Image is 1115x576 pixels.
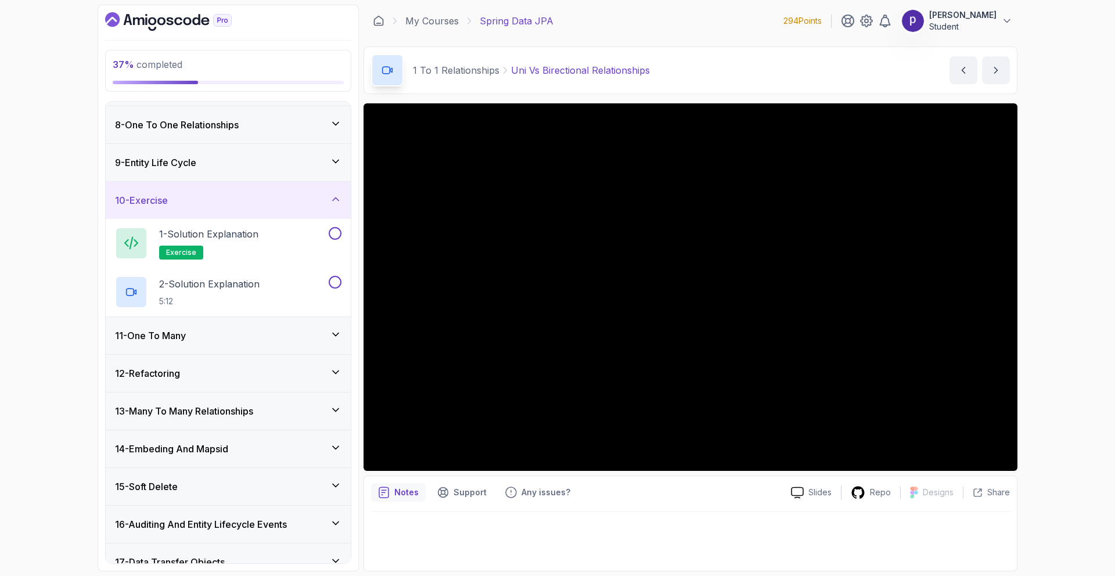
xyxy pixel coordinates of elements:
[901,9,1013,33] button: user profile image[PERSON_NAME]Student
[480,14,553,28] p: Spring Data JPA
[923,487,954,498] p: Designs
[115,193,168,207] h3: 10 - Exercise
[929,9,997,21] p: [PERSON_NAME]
[783,15,822,27] p: 294 Points
[987,487,1010,498] p: Share
[870,487,891,498] p: Repo
[105,12,258,31] a: Dashboard
[413,63,499,77] p: 1 To 1 Relationships
[115,442,228,456] h3: 14 - Embeding And Mapsid
[113,59,134,70] span: 37 %
[521,487,570,498] p: Any issues?
[929,21,997,33] p: Student
[115,555,225,569] h3: 17 - Data Transfer Objects
[963,487,1010,498] button: Share
[498,483,577,502] button: Feedback button
[430,483,494,502] button: Support button
[106,182,351,219] button: 10-Exercise
[113,59,182,70] span: completed
[115,227,341,260] button: 1-Solution Explanationexercise
[106,468,351,505] button: 15-Soft Delete
[115,366,180,380] h3: 12 - Refactoring
[115,404,253,418] h3: 13 - Many To Many Relationships
[159,227,258,241] p: 1 - Solution Explanation
[949,56,977,84] button: previous content
[982,56,1010,84] button: next content
[106,430,351,467] button: 14-Embeding And Mapsid
[159,277,260,291] p: 2 - Solution Explanation
[364,103,1017,471] iframe: 11 - Uni Vs Birectional Relationships
[454,487,487,498] p: Support
[808,487,832,498] p: Slides
[373,15,384,27] a: Dashboard
[394,487,419,498] p: Notes
[115,329,186,343] h3: 11 - One To Many
[902,10,924,32] img: user profile image
[115,517,287,531] h3: 16 - Auditing And Entity Lifecycle Events
[115,156,196,170] h3: 9 - Entity Life Cycle
[371,483,426,502] button: notes button
[106,355,351,392] button: 12-Refactoring
[115,276,341,308] button: 2-Solution Explanation5:12
[106,393,351,430] button: 13-Many To Many Relationships
[159,296,260,307] p: 5:12
[511,63,650,77] p: Uni Vs Birectional Relationships
[106,317,351,354] button: 11-One To Many
[115,118,239,132] h3: 8 - One To One Relationships
[782,487,841,499] a: Slides
[841,485,900,500] a: Repo
[106,144,351,181] button: 9-Entity Life Cycle
[166,248,196,257] span: exercise
[106,106,351,143] button: 8-One To One Relationships
[115,480,178,494] h3: 15 - Soft Delete
[405,14,459,28] a: My Courses
[106,506,351,543] button: 16-Auditing And Entity Lifecycle Events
